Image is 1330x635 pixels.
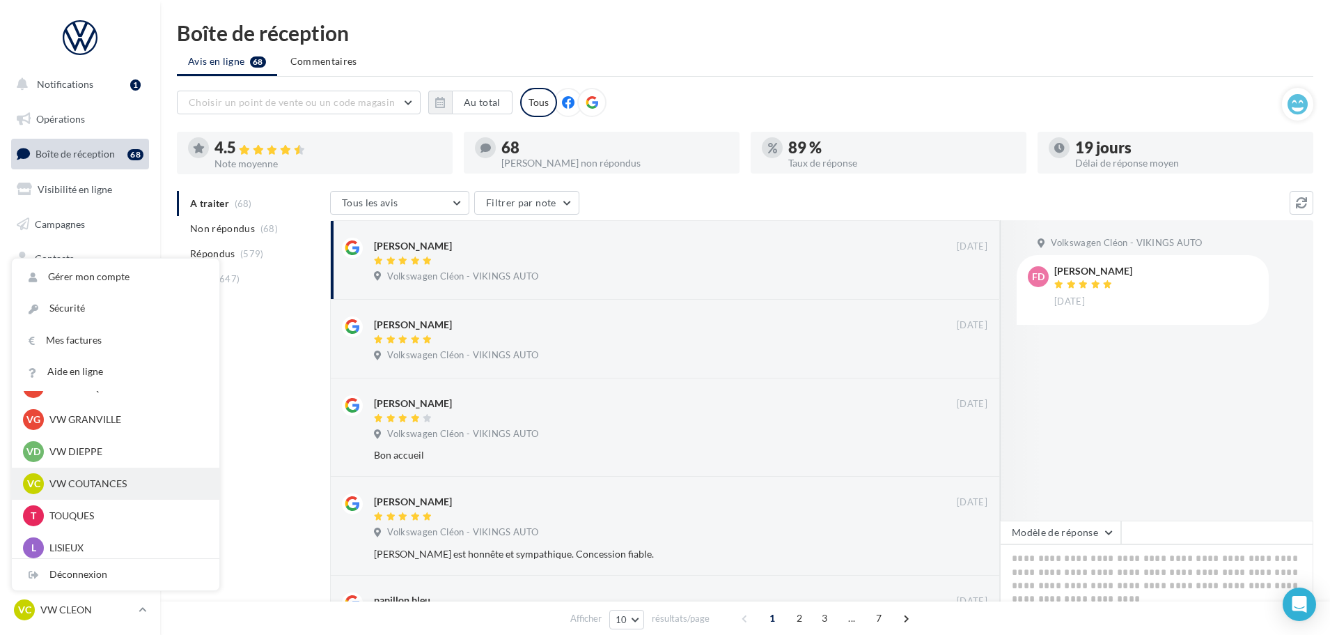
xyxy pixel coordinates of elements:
div: Note moyenne [214,159,441,169]
span: [DATE] [1054,296,1085,308]
div: papillon bleu [374,593,430,607]
span: Non répondus [190,222,255,236]
a: Contacts [8,244,152,273]
span: (579) [240,248,264,259]
div: 1 [130,79,141,91]
span: 7 [868,607,890,629]
div: 68 [127,149,143,160]
span: Boîte de réception [36,148,115,160]
p: VW GRANVILLE [49,413,203,427]
span: (647) [217,273,240,284]
span: VC [18,603,31,617]
button: Tous les avis [330,191,469,215]
div: [PERSON_NAME] [374,318,452,332]
span: Volkswagen Cléon - VIKINGS AUTO [387,349,538,362]
div: 4.5 [214,140,441,156]
button: Au total [428,91,513,114]
button: 10 [609,610,645,629]
span: Afficher [570,612,602,625]
span: VG [26,413,40,427]
div: [PERSON_NAME] [1054,266,1132,276]
a: Médiathèque [8,279,152,308]
p: LISIEUX [49,541,203,555]
div: Déconnexion [12,559,219,590]
span: Tous les avis [342,197,398,208]
a: VC VW CLEON [11,597,149,623]
span: ... [840,607,863,629]
a: Sécurité [12,293,219,324]
span: [DATE] [957,319,987,332]
a: Visibilité en ligne [8,175,152,204]
a: Boîte de réception68 [8,139,152,169]
span: résultats/page [652,612,710,625]
div: [PERSON_NAME] [374,397,452,411]
span: [DATE] [957,398,987,411]
p: TOUQUES [49,509,203,523]
span: Volkswagen Cléon - VIKINGS AUTO [387,526,538,539]
span: 2 [788,607,811,629]
a: Gérer mon compte [12,261,219,293]
a: Opérations [8,105,152,134]
span: Fd [1032,270,1045,284]
span: VC [27,477,40,491]
span: [DATE] [957,496,987,509]
p: VW DIEPPE [49,445,203,459]
span: Volkswagen Cléon - VIKINGS AUTO [1051,237,1202,250]
span: 3 [813,607,836,629]
div: Délai de réponse moyen [1075,158,1302,168]
a: PLV et print personnalisable [8,348,152,389]
span: Répondus [190,247,235,261]
div: [PERSON_NAME] [374,239,452,253]
span: [DATE] [957,595,987,608]
div: Taux de réponse [788,158,1015,168]
div: [PERSON_NAME] est honnête et sympathique. Concession fiable. [374,547,897,561]
button: Au total [452,91,513,114]
div: Tous [520,88,557,117]
span: 1 [761,607,783,629]
span: Contacts [35,252,74,264]
span: T [31,509,36,523]
span: Notifications [37,78,93,90]
div: 89 % [788,140,1015,155]
span: Volkswagen Cléon - VIKINGS AUTO [387,270,538,283]
span: Choisir un point de vente ou un code magasin [189,96,395,108]
p: VW CLEON [40,603,133,617]
a: Mes factures [12,325,219,356]
span: Campagnes [35,217,85,229]
div: [PERSON_NAME] non répondus [501,158,728,168]
span: Volkswagen Cléon - VIKINGS AUTO [387,428,538,441]
div: 19 jours [1075,140,1302,155]
p: VW COUTANCES [49,477,203,491]
button: Choisir un point de vente ou un code magasin [177,91,421,114]
button: Filtrer par note [474,191,579,215]
div: Open Intercom Messenger [1283,588,1316,621]
div: [PERSON_NAME] [374,495,452,509]
div: Boîte de réception [177,22,1313,43]
span: Commentaires [290,54,357,68]
span: 10 [616,614,627,625]
a: Aide en ligne [12,356,219,388]
a: Campagnes [8,210,152,239]
span: Opérations [36,113,85,125]
span: [DATE] [957,240,987,253]
button: Modèle de réponse [1000,521,1121,544]
span: L [31,541,36,555]
a: Calendrier [8,314,152,343]
span: Visibilité en ligne [38,183,112,195]
div: 68 [501,140,728,155]
div: Bon accueil [374,448,897,462]
button: Notifications 1 [8,70,146,99]
span: (68) [260,223,278,234]
span: VD [26,445,40,459]
a: Campagnes DataOnDemand [8,395,152,436]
